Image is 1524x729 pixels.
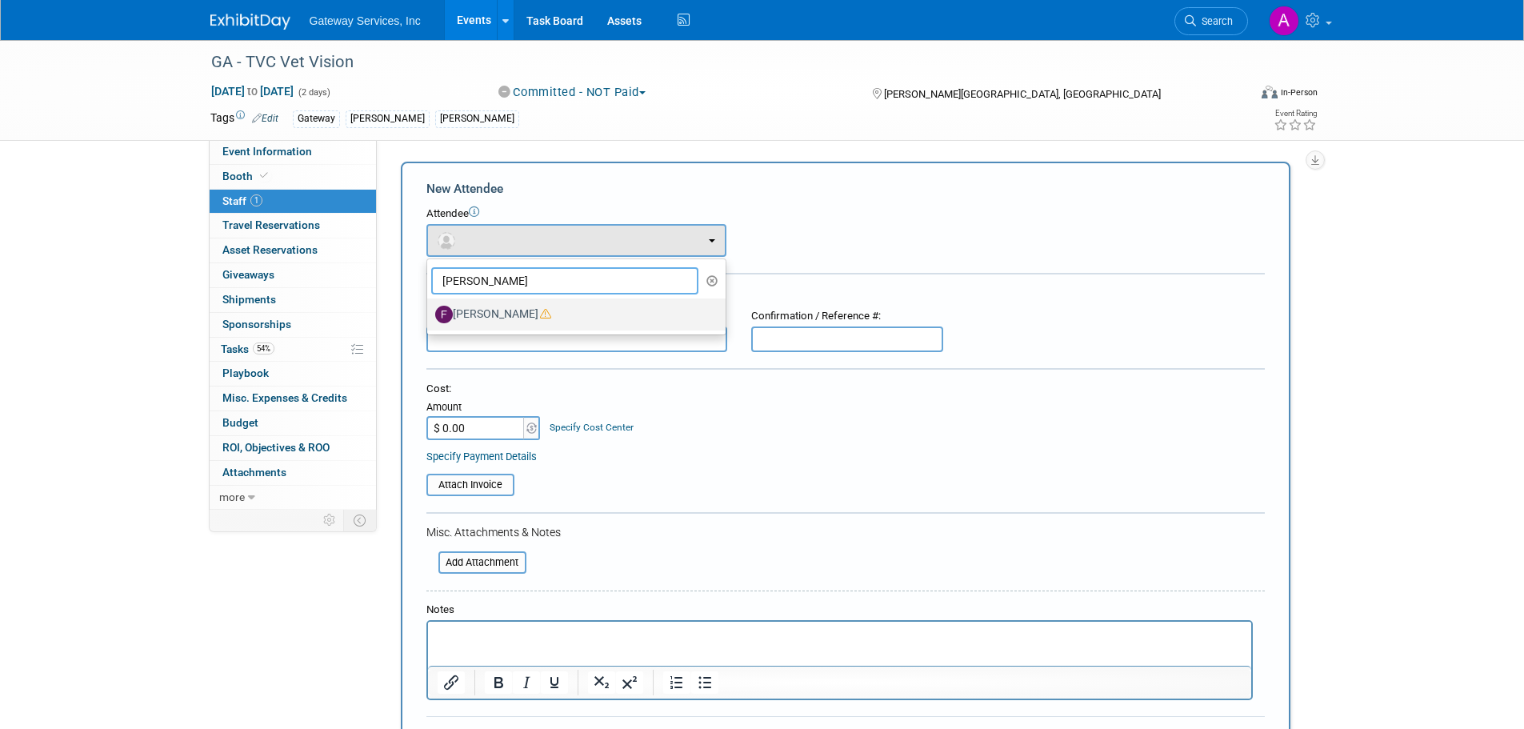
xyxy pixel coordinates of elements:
span: Travel Reservations [222,218,320,231]
a: Event Information [210,140,376,164]
div: Event Rating [1274,110,1317,118]
div: [PERSON_NAME] [346,110,430,127]
span: Budget [222,416,258,429]
span: Staff [222,194,262,207]
span: Gateway Services, Inc [310,14,421,27]
div: Registration / Ticket Info (optional) [426,285,1265,301]
span: Booth [222,170,271,182]
span: Event Information [222,145,312,158]
a: Specify Payment Details [426,451,537,463]
button: Subscript [588,671,615,694]
a: Edit [252,113,278,124]
a: more [210,486,376,510]
span: Sponsorships [222,318,291,330]
div: New Attendee [426,180,1265,198]
a: Travel Reservations [210,214,376,238]
div: Misc. Attachments & Notes [426,524,1265,540]
a: Sponsorships [210,313,376,337]
span: more [219,491,245,503]
img: ExhibitDay [210,14,290,30]
td: Toggle Event Tabs [343,510,376,531]
span: Search [1196,15,1233,27]
div: [PERSON_NAME] [435,110,519,127]
a: Search [1174,7,1248,35]
span: to [245,85,260,98]
a: Playbook [210,362,376,386]
button: Numbered list [663,671,690,694]
div: Gateway [293,110,340,127]
span: ROI, Objectives & ROO [222,441,330,454]
a: ROI, Objectives & ROO [210,436,376,460]
span: Misc. Expenses & Credits [222,391,347,404]
button: Italic [513,671,540,694]
div: Confirmation / Reference #: [751,309,943,324]
span: 54% [253,342,274,354]
input: Search [431,267,699,294]
div: Event Format [1154,83,1318,107]
button: Superscript [616,671,643,694]
img: F.jpg [435,306,453,323]
img: Alyson Evans [1269,6,1299,36]
a: Budget [210,411,376,435]
button: Bold [485,671,512,694]
span: [DATE] [DATE] [210,84,294,98]
button: Underline [541,671,568,694]
span: (2 days) [297,87,330,98]
span: Attachments [222,466,286,479]
span: Giveaways [222,268,274,281]
a: Booth [210,165,376,189]
button: Insert/edit link [438,671,465,694]
div: Notes [426,603,1253,618]
div: GA - TVC Vet Vision [206,48,1224,77]
button: Committed - NOT Paid [493,84,652,101]
iframe: Rich Text Area [428,622,1251,666]
td: Tags [210,110,278,128]
div: Amount [426,400,542,416]
span: Playbook [222,367,269,379]
a: Tasks54% [210,338,376,362]
span: Tasks [221,342,274,355]
a: Staff1 [210,190,376,214]
i: Booth reservation complete [260,171,268,180]
span: 1 [250,194,262,206]
a: Giveaways [210,263,376,287]
span: Asset Reservations [222,243,318,256]
td: Personalize Event Tab Strip [316,510,344,531]
a: Asset Reservations [210,238,376,262]
span: Shipments [222,293,276,306]
label: [PERSON_NAME] [435,302,710,327]
a: Misc. Expenses & Credits [210,387,376,411]
a: Specify Cost Center [550,422,634,433]
a: Shipments [210,288,376,312]
div: Cost: [426,382,1265,397]
button: Bullet list [691,671,718,694]
div: Attendee [426,206,1265,222]
a: Attachments [210,461,376,485]
img: Format-Inperson.png [1262,86,1278,98]
span: [PERSON_NAME][GEOGRAPHIC_DATA], [GEOGRAPHIC_DATA] [884,88,1161,100]
div: In-Person [1280,86,1318,98]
